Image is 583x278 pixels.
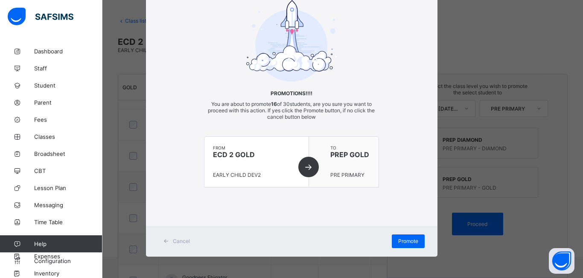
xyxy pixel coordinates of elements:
span: PREP GOLD [330,150,370,159]
span: Staff [34,65,102,72]
span: Messaging [34,202,102,208]
span: to [330,145,370,150]
span: from [213,145,300,150]
button: Open asap [549,248,574,274]
span: EARLY CHILD DEV2 [213,172,261,178]
span: Broadsheet [34,150,102,157]
span: Classes [34,133,102,140]
span: Help [34,240,102,247]
span: ECD 2 GOLD [213,150,300,159]
span: CBT [34,167,102,174]
b: 16 [271,101,277,107]
span: Parent [34,99,102,106]
span: Configuration [34,258,102,264]
span: You are about to promote of 30 students, are you sure you want to proceed with this action. If ye... [208,101,375,120]
span: Promotions!!!! [204,90,379,97]
span: Cancel [173,238,190,244]
span: Time Table [34,219,102,225]
span: Dashboard [34,48,102,55]
span: Lesson Plan [34,184,102,191]
span: Inventory [34,270,102,277]
span: Student [34,82,102,89]
img: safsims [8,8,73,26]
span: PRE PRIMARY [330,172,364,178]
span: Promote [398,238,418,244]
span: Fees [34,116,102,123]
